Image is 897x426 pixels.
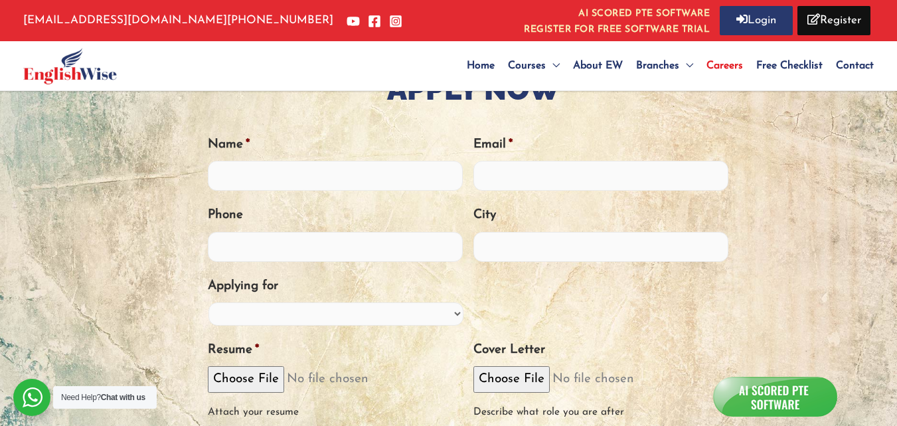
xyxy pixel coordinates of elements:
a: About EW [566,43,629,89]
div: Describe what role you are after [473,393,728,421]
strong: Chat with us [101,393,145,402]
a: Contact [829,43,874,89]
a: Free Checklist [750,43,829,89]
a: Register [797,6,870,35]
p: [PHONE_NUMBER] [23,11,333,31]
div: Attach your resume [208,393,463,421]
a: Courses [501,43,566,89]
a: Branches [629,43,700,89]
span: Branches [636,60,679,71]
a: [EMAIL_ADDRESS][DOMAIN_NAME] [23,15,227,26]
img: icon_a.png [716,377,834,415]
label: Name [208,137,250,154]
label: Applying for [208,278,278,295]
a: Instagram [389,15,402,28]
span: Need Help? [61,393,145,402]
img: English Wise [23,48,117,84]
span: Careers [706,60,743,71]
a: Careers [700,43,750,89]
a: YouTube [347,15,360,28]
a: Login [720,6,793,35]
nav: Site Navigation [460,43,874,89]
a: AI SCORED PTE SOFTWAREREGISTER FOR FREE SOFTWARE TRIAL [524,6,710,35]
a: Facebook [368,15,381,28]
a: Home [460,43,501,89]
span: Home [467,60,495,71]
span: Free Checklist [756,60,823,71]
label: Resume [208,342,259,359]
label: Cover Letter [473,342,545,359]
label: City [473,207,496,224]
i: AI SCORED PTE SOFTWARE [524,6,710,22]
label: Email [473,137,513,154]
span: About EW [573,60,623,71]
label: Phone [208,207,243,224]
span: Courses [508,60,546,71]
span: Contact [836,60,874,71]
